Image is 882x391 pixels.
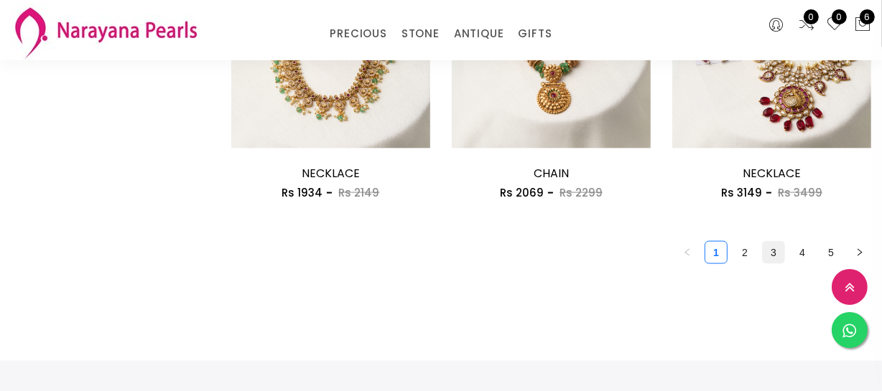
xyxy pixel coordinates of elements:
button: left [676,241,699,264]
a: 3 [763,242,784,263]
a: NECKLACE [302,165,360,182]
span: 0 [804,9,819,24]
a: 1 [705,242,727,263]
a: 2 [734,242,756,263]
a: 4 [792,242,813,263]
a: GIFTS [518,23,552,44]
a: 5 [820,242,842,263]
a: 0 [826,16,843,34]
a: NECKLACE [743,165,801,182]
a: CHAIN [534,165,569,182]
span: Rs 2149 [338,185,379,200]
span: 6 [860,9,875,24]
li: 4 [791,241,814,264]
span: left [683,248,692,257]
span: Rs 3499 [778,185,822,200]
li: 1 [705,241,728,264]
a: 0 [798,16,815,34]
a: ANTIQUE [454,23,504,44]
span: right [855,248,864,257]
span: 0 [832,9,847,24]
button: right [848,241,871,264]
span: Rs 2069 [500,185,544,200]
a: PRECIOUS [330,23,386,44]
li: Previous Page [676,241,699,264]
button: 6 [854,16,871,34]
li: 2 [733,241,756,264]
span: Rs 3149 [721,185,762,200]
a: STONE [401,23,440,44]
span: Rs 2299 [560,185,603,200]
li: Next Page [848,241,871,264]
li: 3 [762,241,785,264]
span: Rs 1934 [282,185,322,200]
li: 5 [820,241,842,264]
